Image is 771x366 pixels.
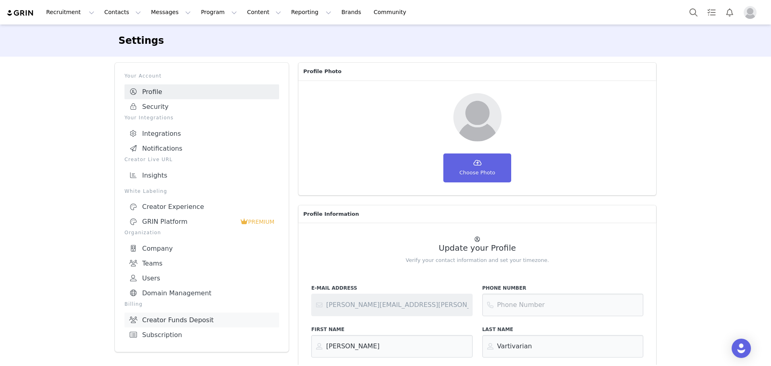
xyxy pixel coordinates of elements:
p: Your Account [124,72,279,80]
label: First Name [311,326,472,333]
input: First Name [311,335,472,358]
p: Verify your contact information and set your timezone. [311,256,643,264]
p: White Labeling [124,188,279,195]
button: Contacts [100,3,146,21]
span: Profile Photo [303,67,341,76]
p: Billing [124,301,279,308]
img: placeholder-profile.jpg [744,6,757,19]
p: Organization [124,229,279,236]
a: Profile [124,84,279,99]
div: Creator Experience [129,203,274,211]
button: Messages [146,3,196,21]
input: Phone Number [482,294,643,316]
a: Company [124,241,279,256]
button: Profile [739,6,765,19]
a: Subscription [124,327,279,342]
a: Creator Funds Deposit [124,313,279,327]
a: Users [124,271,279,286]
button: Search [685,3,702,21]
p: Creator Live URL [124,156,279,163]
a: Brands [337,3,368,21]
span: Choose Photo [459,169,495,177]
h2: Update your Profile [311,243,643,253]
button: Notifications [721,3,738,21]
label: Last Name [482,326,643,333]
label: Phone Number [482,284,643,292]
button: Reporting [286,3,336,21]
input: Contact support or your account administrator to change your email address [311,294,472,316]
span: Profile Information [303,210,359,218]
a: Integrations [124,126,279,141]
a: Domain Management [124,286,279,301]
div: GRIN Platform [129,218,240,226]
button: Program [196,3,242,21]
a: GRIN Platform PREMIUM [124,214,279,229]
button: Content [242,3,286,21]
p: Your Integrations [124,114,279,121]
img: grin logo [6,9,35,17]
a: Tasks [703,3,720,21]
a: Security [124,99,279,114]
span: PREMIUM [248,219,275,225]
label: E-Mail Address [311,284,472,292]
input: Last Name [482,335,643,358]
a: Creator Experience [124,200,279,214]
img: Your picture [453,93,502,141]
a: Notifications [124,141,279,156]
a: Community [369,3,415,21]
div: Open Intercom Messenger [732,339,751,358]
a: Insights [124,168,279,183]
a: Teams [124,256,279,271]
button: Recruitment [41,3,99,21]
